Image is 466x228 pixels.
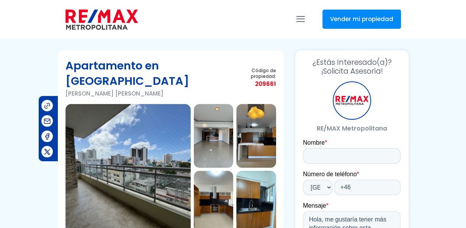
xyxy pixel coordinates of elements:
[333,81,371,120] div: RE/MAX Metropolitana
[237,68,276,79] span: Código de propiedad:
[236,104,276,168] img: Apartamento en Piantini
[322,10,401,29] a: Vender mi propiedad
[43,148,51,156] img: Compartir
[294,13,307,26] a: mobile menu
[303,58,401,76] h3: ¡Solicita Asesoría!
[237,79,276,89] span: 209661
[43,132,51,140] img: Compartir
[43,102,51,110] img: Compartir
[65,58,237,89] h1: Apartamento en [GEOGRAPHIC_DATA]
[65,89,237,98] p: [PERSON_NAME] [PERSON_NAME]
[194,104,234,168] img: Apartamento en Piantini
[43,117,51,125] img: Compartir
[303,124,401,133] p: RE/MAX Metropolitana
[303,58,401,67] span: ¿Estás Interesado(a)?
